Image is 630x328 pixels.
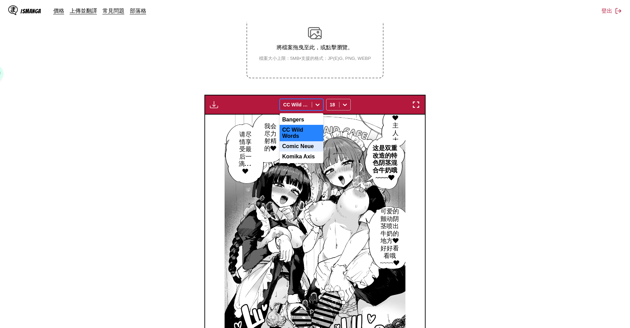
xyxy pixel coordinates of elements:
[280,125,323,141] div: CC Wild Words
[70,7,97,14] a: 上傳並翻譯
[280,115,323,125] div: Bangers
[280,141,323,152] div: Comic Neue
[8,5,53,16] a: IsManga LogoIsManga
[103,7,124,14] a: 常見問題
[371,143,399,183] p: 这是双重改造的特色阴茎混合牛奶哦~~~~❤
[21,8,41,14] div: IsManga
[615,8,622,14] img: Sign out
[236,129,254,176] p: 请尽情享受最后一滴…❤
[601,7,622,15] button: 登出
[130,7,146,14] a: 部落格
[390,98,401,160] p: 嗯~❤主人大人❤
[378,206,402,268] p: 可爱的颤动阴茎喷出牛奶的地方❤好好看看哦~~~~❤
[53,7,64,14] a: 價格
[280,152,323,162] div: Komika Axis
[254,44,377,51] p: 將檔案拖曳至此，或點擊瀏覽。
[262,121,279,153] p: 我会尽力射精的❤
[254,55,377,62] small: 檔案大小上限：5MB • 支援的格式：JP(E)G, PNG, WEBP
[8,5,18,15] img: IsManga Logo
[210,101,218,109] img: Download translated images
[412,101,420,109] img: Enter fullscreen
